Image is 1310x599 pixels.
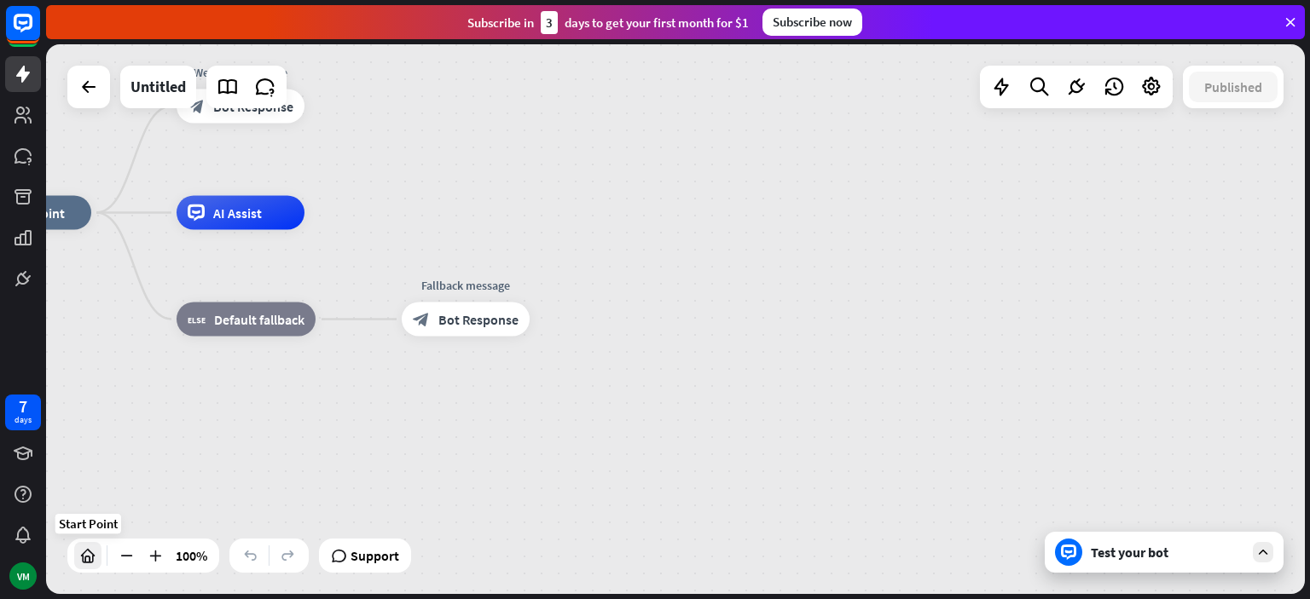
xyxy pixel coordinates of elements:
[438,311,519,328] span: Bot Response
[188,311,206,328] i: block_fallback
[213,204,262,222] span: AI Assist
[467,11,749,34] div: Subscribe in days to get your first month for $1
[5,395,41,430] a: 7 days
[351,542,399,569] span: Support
[130,66,186,108] div: Untitled
[413,311,430,328] i: block_bot_response
[14,414,32,426] div: days
[164,64,317,81] div: Welcome message
[214,311,304,328] span: Default fallback
[19,399,27,414] div: 7
[9,562,37,590] div: VM
[14,7,65,58] button: Open LiveChat chat widget
[389,277,542,294] div: Fallback message
[1091,544,1244,561] div: Test your bot
[171,542,212,569] div: 100%
[541,11,558,34] div: 3
[762,9,862,36] div: Subscribe now
[1189,72,1278,102] button: Published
